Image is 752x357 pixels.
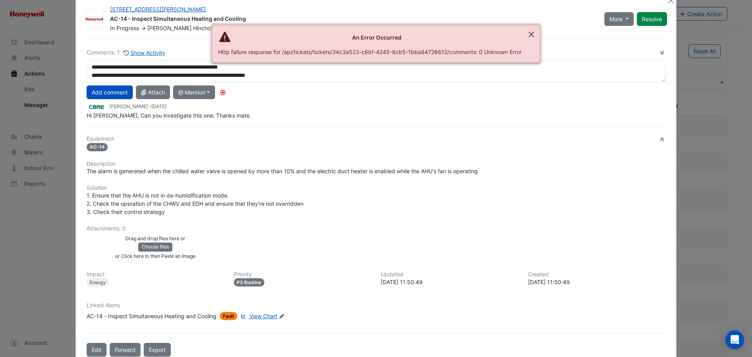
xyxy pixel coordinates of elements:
[123,48,166,57] button: Show Activity
[528,271,666,278] h6: Created
[110,343,141,357] button: Forward
[528,278,666,286] div: [DATE] 11:50:49
[147,25,192,31] span: [PERSON_NAME]
[219,89,226,96] div: Tooltip anchor
[87,312,217,320] div: AC-14 - Inspect Simultaneous Heating and Cooling
[109,103,166,110] small: [PERSON_NAME] -
[279,314,285,319] fa-icon: Edit Linked Alerts
[381,271,519,278] h6: Updated
[87,192,304,215] span: 1. Ensure that the AHU is not in de-humidification mode. 2. Check the operation of the CHWV and E...
[110,25,139,31] span: In Progress
[87,143,108,151] span: AC-14
[87,185,665,191] h6: Solution
[87,48,166,57] div: Comments: 1
[87,85,133,99] button: Add comment
[151,103,166,109] span: 2025-09-22 11:50:49
[173,85,215,99] button: @ Mention
[381,278,519,286] div: [DATE] 11:50:49
[87,225,665,232] h6: Attachments: 0
[218,48,522,56] div: Http failure response for /api/tickets/tickets/34c3a523-c6bf-4245-8cb5-1bba84726612/comments: 0 U...
[138,243,172,251] button: Choose files
[352,34,401,41] strong: An Error Occurred
[136,85,170,99] button: Attach
[115,253,195,259] small: or Click here to then Paste an image
[249,313,277,319] span: View Chart
[87,278,109,286] div: Energy
[725,330,744,349] div: Open Intercom Messenger
[144,343,171,357] a: Export
[609,15,622,23] span: More
[87,168,478,174] span: The alarm is generated when the chilled water valve is opened by more than 10% and the electric d...
[604,12,634,26] button: More
[110,15,595,24] div: AC-14 - Inspect Simultaneous Heating and Cooling
[87,103,106,111] img: CBRE Charter Hall QLD
[87,271,224,278] h6: Impact
[193,24,229,32] span: Hinchcliffe
[87,161,665,167] h6: Description
[87,302,665,309] h6: Linked Alerts
[125,236,185,241] small: Drag and drop files here or
[239,312,277,320] a: View Chart
[87,112,251,119] span: Hi [PERSON_NAME], Can you investigate this one. Thanks mate.
[522,24,540,45] button: Close
[637,12,667,26] button: Resolve
[234,278,265,286] div: P3 Routine
[87,343,107,357] button: Edit
[220,312,237,320] span: Fault
[141,25,146,31] span: ->
[110,6,206,13] a: [STREET_ADDRESS][PERSON_NAME]
[85,15,103,23] img: Honeywell
[87,136,665,142] h6: Equipment
[234,271,372,278] h6: Priority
